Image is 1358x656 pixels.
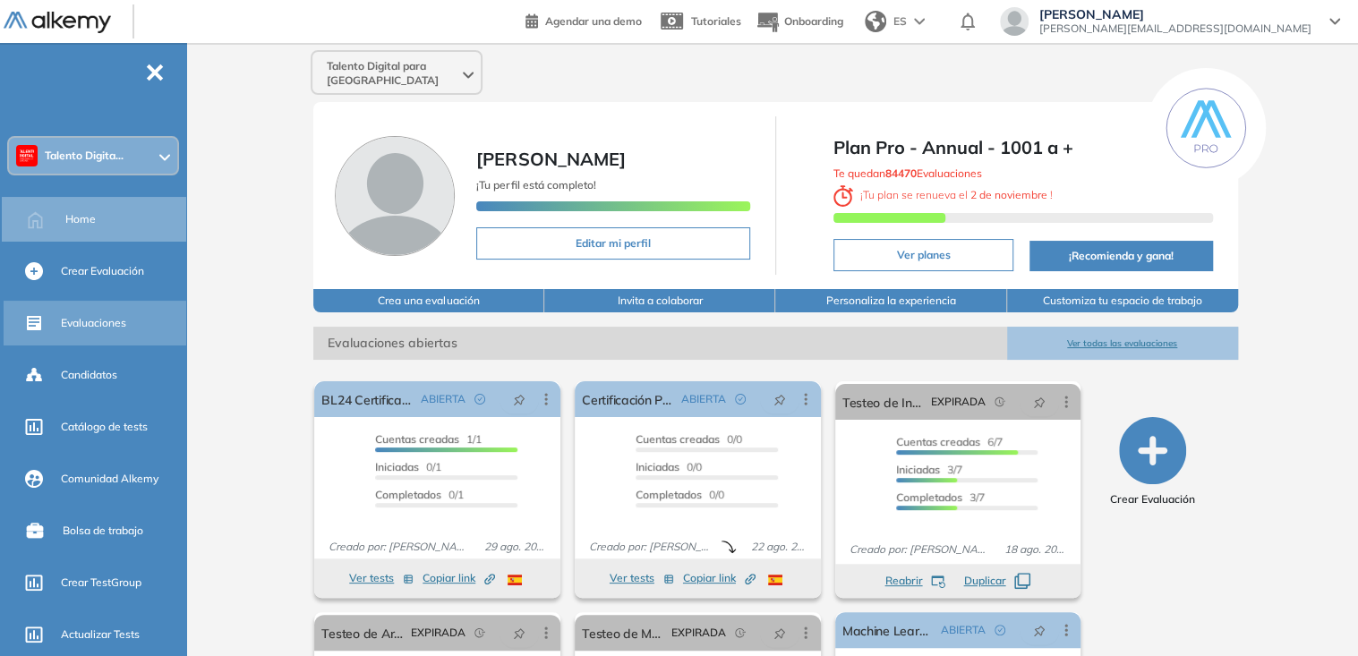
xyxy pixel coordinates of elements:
[1033,395,1046,409] span: pushpin
[476,227,750,260] button: Editar mi perfil
[1110,491,1195,507] span: Crear Evaluación
[61,471,158,487] span: Comunidad Alkemy
[963,573,1030,589] button: Duplicar
[1039,7,1311,21] span: [PERSON_NAME]
[833,166,982,180] span: Te quedan Evaluaciones
[1020,388,1059,416] button: pushpin
[423,570,495,586] span: Copiar link
[313,327,1006,360] span: Evaluaciones abiertas
[941,622,986,638] span: ABIERTA
[45,149,124,163] span: Talento Digita...
[997,541,1073,558] span: 18 ago. 2025
[683,567,756,589] button: Copiar link
[375,488,464,501] span: 0/1
[545,14,642,28] span: Agendar una demo
[477,539,553,555] span: 29 ago. 2025
[636,488,724,501] span: 0/0
[61,626,140,643] span: Actualizar Tests
[735,394,746,405] span: check-circle
[893,13,907,30] span: ES
[375,432,459,446] span: Cuentas creadas
[582,539,722,555] span: Creado por: [PERSON_NAME]
[375,460,441,473] span: 0/1
[773,626,786,640] span: pushpin
[768,575,782,585] img: ESP
[760,618,799,647] button: pushpin
[842,541,997,558] span: Creado por: [PERSON_NAME]
[896,490,985,504] span: 3/7
[691,14,741,28] span: Tutoriales
[61,315,126,331] span: Evaluaciones
[842,612,935,648] a: Machine Learning - Certificación
[321,539,476,555] span: Creado por: [PERSON_NAME]
[784,14,843,28] span: Onboarding
[20,149,34,163] img: https://assets.alkemy.org/workspaces/620/d203e0be-08f6-444b-9eae-a92d815a506f.png
[321,381,414,417] a: BL24 Certificación en Seguridad Cloud
[476,148,625,170] span: [PERSON_NAME]
[1110,417,1195,507] button: Crear Evaluación
[842,384,925,420] a: Testeo de Ingeniería de Datos - Certificación
[1007,289,1238,312] button: Customiza tu espacio de trabajo
[544,289,775,312] button: Invita a colaborar
[683,570,756,586] span: Copiar link
[885,166,917,180] b: 84470
[995,396,1005,407] span: field-time
[375,460,419,473] span: Iniciadas
[335,136,455,256] img: Foto de perfil
[636,460,679,473] span: Iniciadas
[476,178,595,192] span: ¡Tu perfil está completo!
[513,392,525,406] span: pushpin
[582,615,664,651] a: Testeo de Machine Learning - Certificación
[744,539,814,555] span: 22 ago. 2025
[896,435,980,448] span: Cuentas creadas
[884,573,922,589] span: Reabrir
[756,3,843,41] button: Onboarding
[65,211,96,227] span: Home
[1033,623,1046,637] span: pushpin
[735,627,746,638] span: field-time
[500,385,539,413] button: pushpin
[963,573,1005,589] span: Duplicar
[995,625,1005,635] span: check-circle
[773,392,786,406] span: pushpin
[884,573,945,589] button: Reabrir
[313,289,544,312] button: Crea una evaluación
[896,463,940,476] span: Iniciadas
[968,188,1050,201] b: 2 de noviembre
[896,490,962,504] span: Completados
[411,625,465,641] span: EXPIRADA
[4,12,111,34] img: Logo
[931,394,986,410] span: EXPIRADA
[833,188,1053,201] span: ¡ Tu plan se renueva el !
[61,575,141,591] span: Crear TestGroup
[321,615,404,651] a: Testeo de Arq Cloud - Certificación
[896,463,962,476] span: 3/7
[760,385,799,413] button: pushpin
[636,460,702,473] span: 0/0
[61,367,117,383] span: Candidatos
[610,567,674,589] button: Ver tests
[63,523,143,539] span: Bolsa de trabajo
[500,618,539,647] button: pushpin
[775,289,1006,312] button: Personaliza la experiencia
[508,575,522,585] img: ESP
[375,432,482,446] span: 1/1
[61,263,144,279] span: Crear Evaluación
[474,627,485,638] span: field-time
[327,59,459,88] span: Talento Digital para [GEOGRAPHIC_DATA]
[865,11,886,32] img: world
[636,488,702,501] span: Completados
[636,432,720,446] span: Cuentas creadas
[833,134,1213,161] span: Plan Pro - Annual - 1001 a +
[636,432,742,446] span: 0/0
[582,381,674,417] a: Certificación Product Owner - Versión 2
[423,567,495,589] button: Copiar link
[61,419,148,435] span: Catálogo de tests
[1039,21,1311,36] span: [PERSON_NAME][EMAIL_ADDRESS][DOMAIN_NAME]
[671,625,726,641] span: EXPIRADA
[833,185,853,207] img: clock-svg
[1029,241,1213,271] button: ¡Recomienda y gana!
[375,488,441,501] span: Completados
[896,435,1003,448] span: 6/7
[525,9,642,30] a: Agendar una demo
